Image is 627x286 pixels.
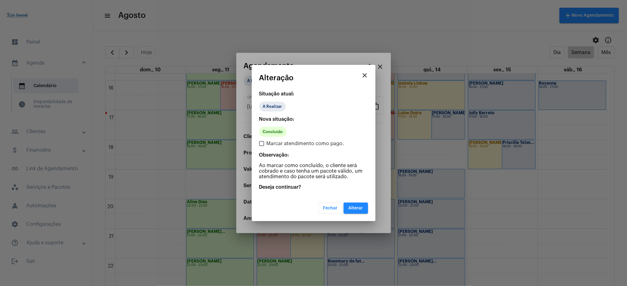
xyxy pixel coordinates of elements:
[259,102,286,111] mat-chip: A Realizar
[267,140,344,147] span: Marcar atendimento como pago.
[259,74,294,82] span: Alteração
[344,203,368,214] button: Alterar
[259,116,368,122] p: Nova situação:
[259,152,368,158] p: Observação:
[361,72,369,79] mat-icon: close
[318,203,343,214] button: Fechar
[349,206,363,210] span: Alterar
[259,127,287,137] mat-chip: Concluído
[259,91,368,97] p: Situação atual:
[259,163,368,179] p: Ao marcar como concluído, o cliente será cobrado e caso tenha um pacote válido, um atendimento do...
[323,206,338,210] span: Fechar
[259,184,368,190] p: Deseja continuar?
